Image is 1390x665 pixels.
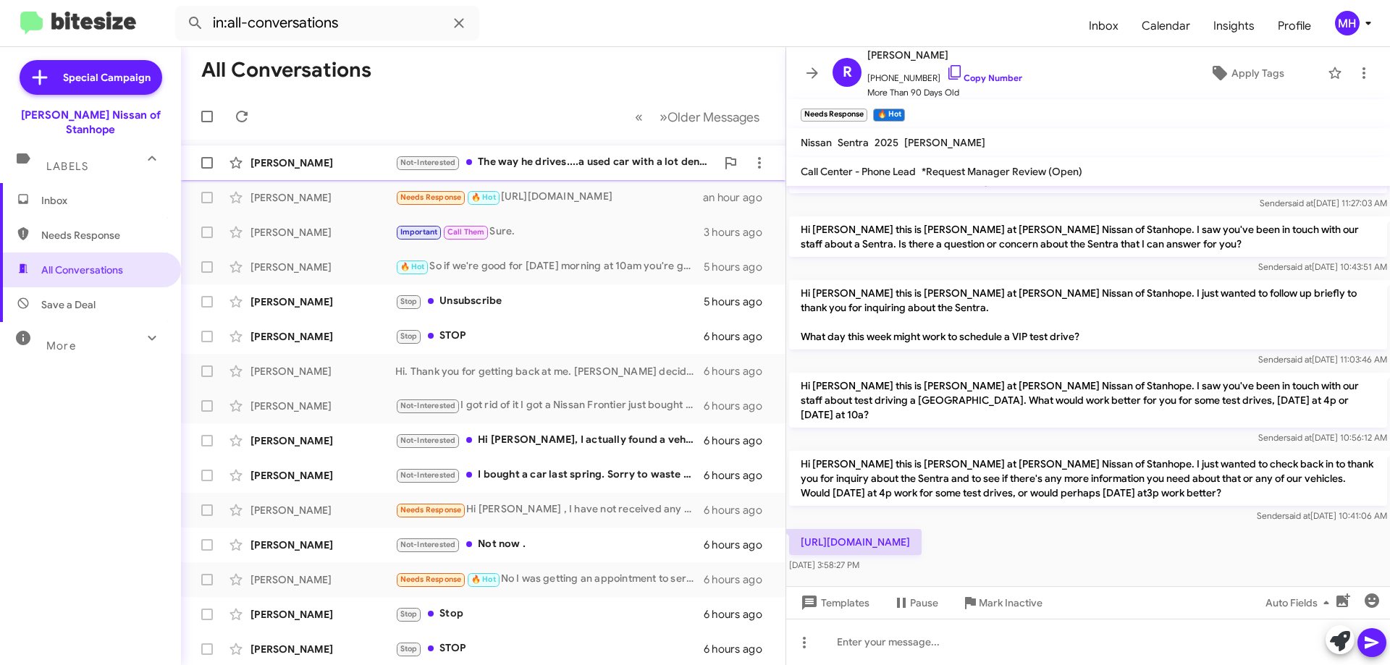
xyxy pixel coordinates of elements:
[786,590,881,616] button: Templates
[704,538,774,552] div: 6 hours ago
[867,64,1022,85] span: [PHONE_NUMBER]
[395,467,704,483] div: I bought a car last spring. Sorry to waste your time.
[635,108,643,126] span: «
[946,72,1022,83] a: Copy Number
[41,228,164,242] span: Needs Response
[395,258,704,275] div: So if we're good for [DATE] morning at 10am you're going to be working with my sales pro [PERSON_...
[704,260,774,274] div: 5 hours ago
[395,640,704,657] div: STOP
[789,559,859,570] span: [DATE] 3:58:27 PM
[789,373,1387,428] p: Hi [PERSON_NAME] this is [PERSON_NAME] at [PERSON_NAME] Nissan of Stanhope. I saw you've been in ...
[400,331,418,341] span: Stop
[660,108,667,126] span: »
[250,433,395,448] div: [PERSON_NAME]
[395,432,704,449] div: Hi [PERSON_NAME], I actually found a vehicle
[1266,5,1323,47] a: Profile
[447,227,485,237] span: Call Them
[400,644,418,653] span: Stop
[250,503,395,517] div: [PERSON_NAME]
[41,193,164,208] span: Inbox
[922,165,1082,178] span: *Request Manager Review (Open)
[789,529,922,555] p: [URL][DOMAIN_NAME]
[250,329,395,344] div: [PERSON_NAME]
[881,590,950,616] button: Pause
[250,642,395,656] div: [PERSON_NAME]
[843,61,852,84] span: R
[250,225,395,240] div: [PERSON_NAME]
[704,607,774,622] div: 6 hours ago
[838,136,869,149] span: Sentra
[400,609,418,619] span: Stop
[704,225,774,240] div: 3 hours ago
[1202,5,1266,47] a: Insights
[1286,354,1312,365] span: said at
[250,260,395,274] div: [PERSON_NAME]
[801,136,832,149] span: Nissan
[250,190,395,205] div: [PERSON_NAME]
[1288,198,1313,208] span: said at
[789,451,1387,506] p: Hi [PERSON_NAME] this is [PERSON_NAME] at [PERSON_NAME] Nissan of Stanhope. I just wanted to chec...
[250,399,395,413] div: [PERSON_NAME]
[395,189,703,206] div: [URL][DOMAIN_NAME]
[250,538,395,552] div: [PERSON_NAME]
[1323,11,1374,35] button: MH
[1231,60,1284,86] span: Apply Tags
[704,329,774,344] div: 6 hours ago
[250,468,395,483] div: [PERSON_NAME]
[41,263,123,277] span: All Conversations
[63,70,151,85] span: Special Campaign
[1260,198,1387,208] span: Sender [DATE] 11:27:03 AM
[395,328,704,344] div: STOP
[867,46,1022,64] span: [PERSON_NAME]
[250,156,395,170] div: [PERSON_NAME]
[395,154,716,171] div: The way he drives....a used car with a lot dents already 😂🤣😂
[1286,261,1312,272] span: said at
[704,433,774,448] div: 6 hours ago
[704,642,774,656] div: 6 hours ago
[41,297,96,312] span: Save a Deal
[471,192,496,202] span: 🔥 Hot
[400,540,456,549] span: Not-Interested
[1077,5,1130,47] a: Inbox
[910,590,938,616] span: Pause
[400,192,462,202] span: Needs Response
[704,468,774,483] div: 6 hours ago
[904,136,985,149] span: [PERSON_NAME]
[873,109,904,122] small: 🔥 Hot
[250,295,395,309] div: [PERSON_NAME]
[400,505,462,514] span: Needs Response
[46,339,76,352] span: More
[1257,510,1387,521] span: Sender [DATE] 10:41:06 AM
[400,262,425,271] span: 🔥 Hot
[400,227,438,237] span: Important
[1285,510,1310,521] span: said at
[979,590,1042,616] span: Mark Inactive
[395,606,704,622] div: Stop
[1130,5,1202,47] a: Calendar
[704,295,774,309] div: 5 hours ago
[626,102,652,132] button: Previous
[789,216,1387,257] p: Hi [PERSON_NAME] this is [PERSON_NAME] at [PERSON_NAME] Nissan of Stanhope. I saw you've been in ...
[46,160,88,173] span: Labels
[400,297,418,306] span: Stop
[250,572,395,587] div: [PERSON_NAME]
[627,102,768,132] nav: Page navigation example
[704,399,774,413] div: 6 hours ago
[789,280,1387,350] p: Hi [PERSON_NAME] this is [PERSON_NAME] at [PERSON_NAME] Nissan of Stanhope. I just wanted to foll...
[950,590,1054,616] button: Mark Inactive
[867,85,1022,100] span: More Than 90 Days Old
[651,102,768,132] button: Next
[1335,11,1360,35] div: MH
[1258,261,1387,272] span: Sender [DATE] 10:43:51 AM
[1286,432,1312,443] span: said at
[801,165,916,178] span: Call Center - Phone Lead
[395,397,704,414] div: I got rid of it I got a Nissan Frontier just bought a 25
[250,607,395,622] div: [PERSON_NAME]
[395,293,704,310] div: Unsubscribe
[1258,432,1387,443] span: Sender [DATE] 10:56:12 AM
[400,575,462,584] span: Needs Response
[395,501,704,518] div: Hi [PERSON_NAME] , I have not received any mail coupons for service as I have in the past . Can y...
